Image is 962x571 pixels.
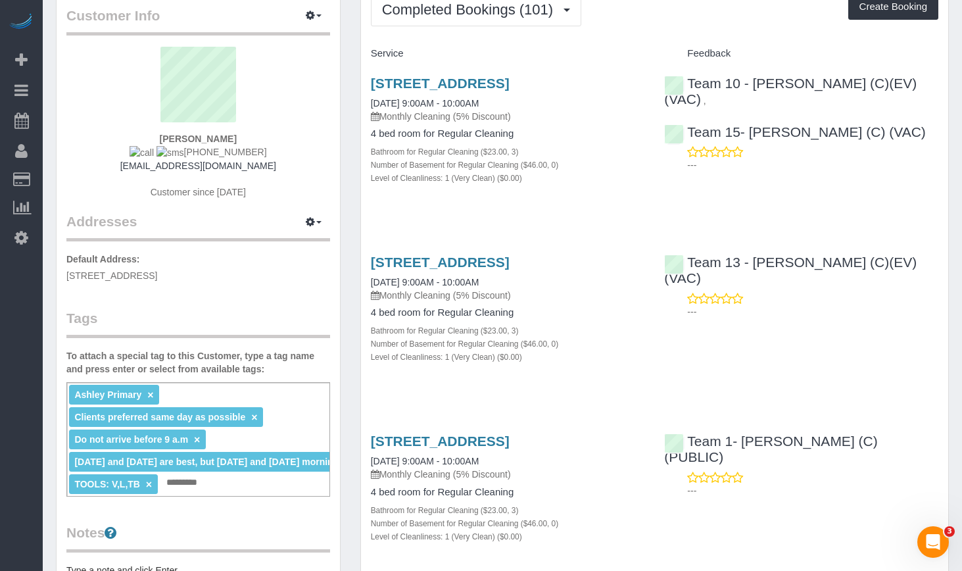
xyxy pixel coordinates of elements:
h4: Service [371,48,645,59]
label: Default Address: [66,253,140,266]
h4: 4 bed room for Regular Cleaning [371,307,645,318]
p: --- [687,159,938,172]
legend: Tags [66,309,330,338]
span: 3 [944,526,955,537]
a: [DATE] 9:00AM - 10:00AM [371,277,479,287]
h4: Feedback [664,48,938,59]
a: [DATE] 9:00AM - 10:00AM [371,456,479,466]
a: [DATE] 9:00AM - 10:00AM [371,98,479,109]
a: Team 15- [PERSON_NAME] (C) (VAC) [664,124,926,139]
h4: 4 bed room for Regular Cleaning [371,487,645,498]
small: Level of Cleanliness: 1 (Very Clean) ($0.00) [371,174,522,183]
a: [EMAIL_ADDRESS][DOMAIN_NAME] [120,161,276,171]
span: [STREET_ADDRESS] [66,270,157,281]
span: TOOLS: V,L,TB [74,479,140,489]
h4: 4 bed room for Regular Cleaning [371,128,645,139]
a: [STREET_ADDRESS] [371,434,510,449]
span: Do not arrive before 9 a.m [74,434,188,445]
span: Clients preferred same day as possible [74,412,245,422]
small: Number of Basement for Regular Cleaning ($46.00, 0) [371,519,559,528]
a: [STREET_ADDRESS] [371,76,510,91]
p: Monthly Cleaning (5% Discount) [371,289,645,302]
small: Bathroom for Regular Cleaning ($23.00, 3) [371,147,519,157]
p: Monthly Cleaning (5% Discount) [371,110,645,123]
a: × [146,479,152,490]
small: Bathroom for Regular Cleaning ($23.00, 3) [371,506,519,515]
strong: [PERSON_NAME] [160,134,237,144]
label: To attach a special tag to this Customer, type a tag name and press enter or select from availabl... [66,349,330,376]
span: , [704,95,706,106]
span: Ashley Primary [74,389,141,400]
span: [DATE] and [DATE] are best, but [DATE] and [DATE] morning start times are ok [74,457,418,467]
a: × [251,412,257,423]
legend: Customer Info [66,6,330,36]
img: Automaid Logo [8,13,34,32]
legend: Notes [66,523,330,553]
a: × [147,389,153,401]
small: Bathroom for Regular Cleaning ($23.00, 3) [371,326,519,335]
img: call [130,146,154,159]
a: Team 10 - [PERSON_NAME] (C)(EV)(VAC) [664,76,917,107]
small: Number of Basement for Regular Cleaning ($46.00, 0) [371,161,559,170]
small: Level of Cleanliness: 1 (Very Clean) ($0.00) [371,353,522,362]
a: [STREET_ADDRESS] [371,255,510,270]
a: Team 1- [PERSON_NAME] (C)(PUBLIC) [664,434,877,464]
span: [PHONE_NUMBER] [130,147,267,157]
img: sms [156,146,184,159]
p: --- [687,305,938,318]
a: × [194,434,200,445]
a: Team 13 - [PERSON_NAME] (C)(EV)(VAC) [664,255,917,285]
span: Customer since [DATE] [151,187,246,197]
small: Number of Basement for Regular Cleaning ($46.00, 0) [371,339,559,349]
small: Level of Cleanliness: 1 (Very Clean) ($0.00) [371,532,522,541]
p: --- [687,484,938,497]
span: Completed Bookings (101) [382,1,560,18]
iframe: Intercom live chat [917,526,949,558]
p: Monthly Cleaning (5% Discount) [371,468,645,481]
